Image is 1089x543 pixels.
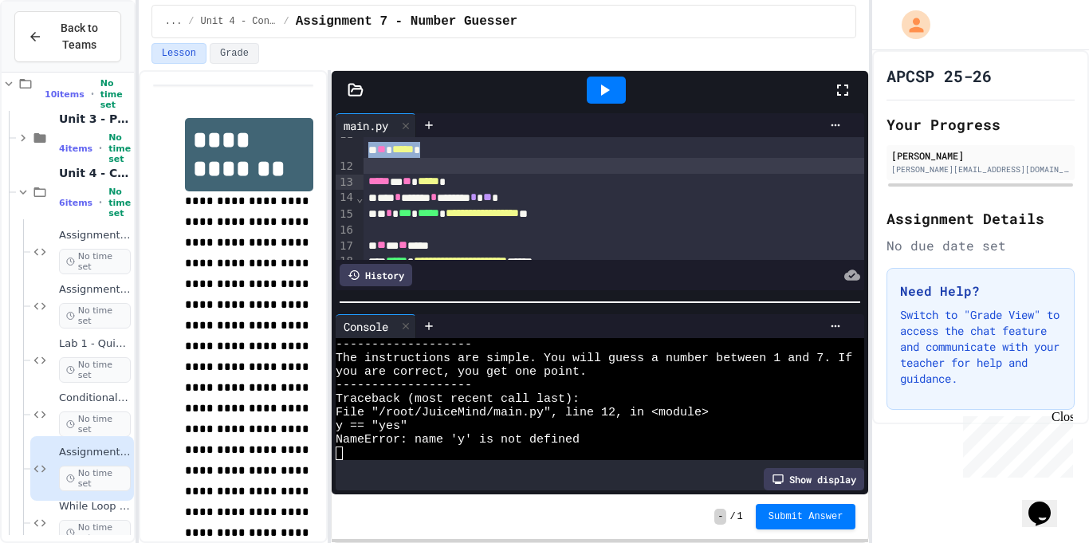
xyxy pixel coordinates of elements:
span: ------------------- [336,379,472,392]
div: My Account [885,6,934,43]
span: Conditionals Bingo [59,392,131,405]
span: The instructions are simple. You will guess a number between 1 and 7. If [336,352,852,365]
div: 12 [336,159,356,175]
div: Console [336,314,416,338]
div: [PERSON_NAME][EMAIL_ADDRESS][DOMAIN_NAME] [891,163,1070,175]
div: 14 [336,190,356,206]
div: 11 [336,127,356,159]
span: • [91,88,94,100]
span: No time set [108,187,131,218]
span: Assignment 7 - Number Guesser [296,12,517,31]
span: Assignment 7 - Number Guesser [59,446,131,459]
iframe: chat widget [957,410,1073,478]
span: you are correct, you get one point. [336,365,587,379]
span: 6 items [59,198,92,208]
span: ------------------- [336,338,472,352]
button: Submit Answer [756,504,856,529]
h1: APCSP 25-26 [887,65,992,87]
span: / [284,15,289,28]
div: Chat with us now!Close [6,6,110,101]
span: 1 [737,510,743,523]
span: No time set [59,249,131,274]
h2: Your Progress [887,113,1075,136]
div: History [340,264,412,286]
span: Back to Teams [52,20,108,53]
span: No time set [59,303,131,329]
h2: Assignment Details [887,207,1075,230]
div: main.py [336,113,416,137]
span: Fold line [356,191,364,204]
span: Assignment 6 - Discount Calculator [59,283,131,297]
span: • [99,142,102,155]
span: Traceback (most recent call last): [336,392,580,406]
div: 16 [336,222,356,238]
span: y == "yes" [336,419,407,433]
div: [PERSON_NAME] [891,148,1070,163]
span: 4 items [59,144,92,154]
p: Switch to "Grade View" to access the chat feature and communicate with your teacher for help and ... [900,307,1061,387]
div: 13 [336,175,356,191]
div: 15 [336,207,356,222]
div: Show display [764,468,864,490]
h3: Need Help? [900,281,1061,301]
iframe: chat widget [1022,479,1073,527]
span: Fold line [356,254,364,267]
span: - [714,509,726,525]
span: Assignment 5 - Booleans [59,229,131,242]
span: While Loop Coding Challenges (In-Class) [59,500,131,513]
span: Unit 4 - Control Structures [59,166,131,180]
span: No time set [59,411,131,437]
span: / [729,510,735,523]
span: • [99,196,102,209]
span: 10 items [45,89,85,100]
span: No time set [100,78,131,110]
span: NameError: name 'y' is not defined [336,433,580,447]
span: Unit 3 - Programming Basics [59,112,131,126]
span: ... [165,15,183,28]
div: Console [336,318,396,335]
div: 18 [336,254,356,270]
span: Lab 1 - Quiz-Game [59,337,131,351]
span: Submit Answer [769,510,843,523]
span: File "/root/JuiceMind/main.py", line 12, in <module> [336,406,709,419]
button: Lesson [151,43,206,64]
div: 17 [336,238,356,254]
span: Unit 4 - Control Structures [201,15,277,28]
span: No time set [59,357,131,383]
span: / [188,15,194,28]
span: No time set [108,132,131,164]
div: No due date set [887,236,1075,255]
div: main.py [336,117,396,134]
span: No time set [59,466,131,491]
button: Back to Teams [14,11,121,62]
button: Grade [210,43,259,64]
